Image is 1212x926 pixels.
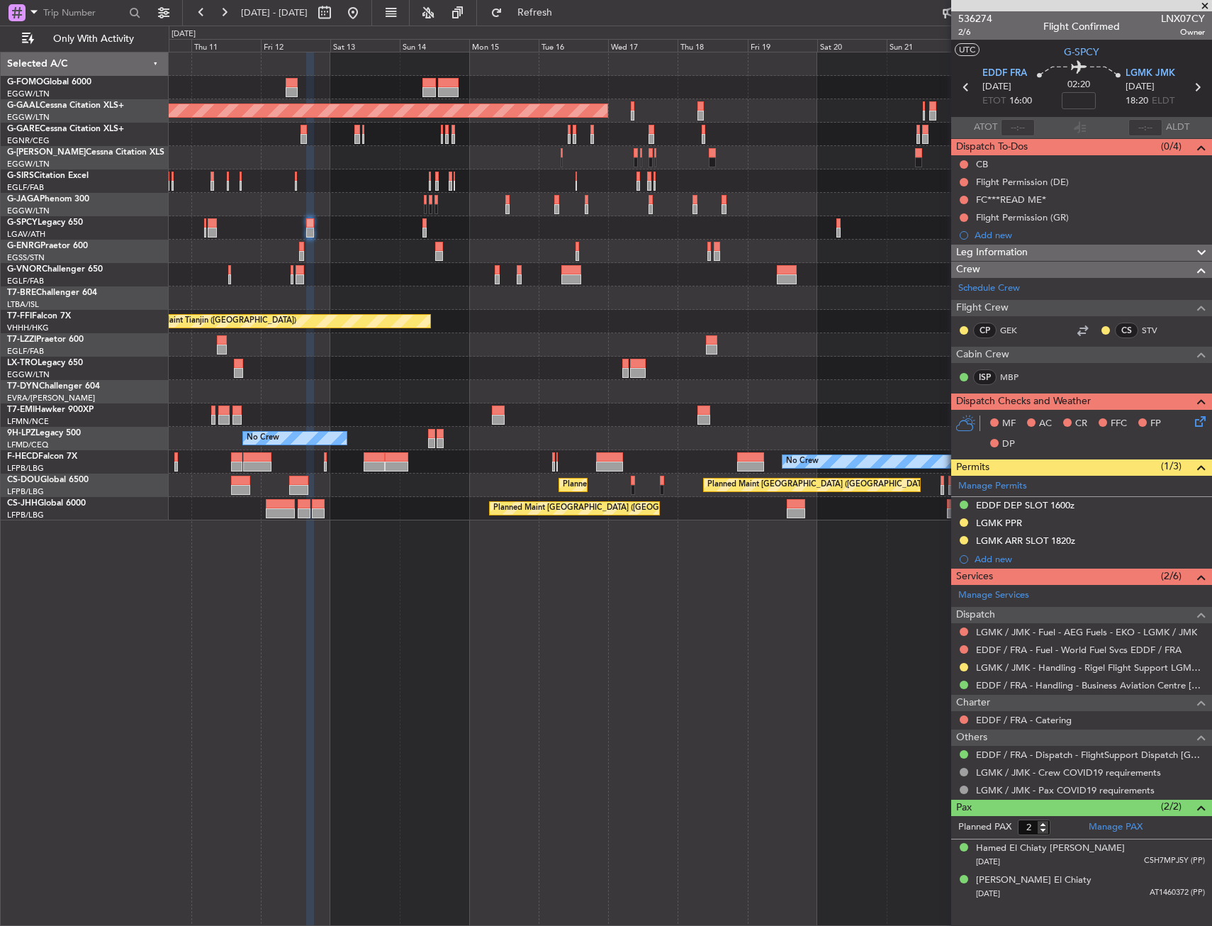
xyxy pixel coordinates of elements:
[7,125,124,133] a: G-GARECessna Citation XLS+
[1043,19,1120,34] div: Flight Confirmed
[7,148,164,157] a: G-[PERSON_NAME]Cessna Citation XLS
[975,553,1205,565] div: Add new
[608,39,678,52] div: Wed 17
[7,312,71,320] a: T7-FFIFalcon 7X
[16,28,154,50] button: Only With Activity
[7,206,50,216] a: EGGW/LTN
[7,242,88,250] a: G-ENRGPraetor 600
[1166,121,1189,135] span: ALDT
[131,311,296,332] div: Planned Maint Tianjin ([GEOGRAPHIC_DATA])
[887,39,956,52] div: Sun 21
[1161,799,1182,814] span: (2/2)
[958,479,1027,493] a: Manage Permits
[956,262,980,278] span: Crew
[7,499,38,508] span: CS-JHH
[7,276,44,286] a: EGLF/FAB
[505,8,565,18] span: Refresh
[956,569,993,585] span: Services
[261,39,330,52] div: Fri 12
[956,730,987,746] span: Others
[976,176,1069,188] div: Flight Permission (DE)
[7,499,86,508] a: CS-JHHGlobal 6000
[7,172,34,180] span: G-SIRS
[7,172,89,180] a: G-SIRSCitation Excel
[956,139,1028,155] span: Dispatch To-Dos
[330,39,400,52] div: Sat 13
[7,242,40,250] span: G-ENRG
[7,323,49,333] a: VHHH/HKG
[7,289,36,297] span: T7-BRE
[7,229,45,240] a: LGAV/ATH
[958,820,1011,835] label: Planned PAX
[1150,887,1205,899] span: AT1460372 (PP)
[1075,417,1087,431] span: CR
[1009,94,1032,108] span: 16:00
[7,112,50,123] a: EGGW/LTN
[7,452,77,461] a: F-HECDFalcon 7X
[976,857,1000,867] span: [DATE]
[1001,119,1035,136] input: --:--
[678,39,747,52] div: Thu 18
[976,888,1000,899] span: [DATE]
[191,39,261,52] div: Thu 11
[7,335,84,344] a: T7-LZZIPraetor 600
[7,218,83,227] a: G-SPCYLegacy 650
[976,842,1125,856] div: Hamed El Chiaty [PERSON_NAME]
[7,125,40,133] span: G-GARE
[958,588,1029,603] a: Manage Services
[1000,324,1032,337] a: GEK
[7,382,100,391] a: T7-DYNChallenger 604
[976,662,1205,674] a: LGMK / JMK - Handling - Rigel Flight Support LGMK/JMK
[1115,323,1138,338] div: CS
[976,784,1155,796] a: LGMK / JMK - Pax COVID19 requirements
[43,2,125,23] input: Trip Number
[1161,11,1205,26] span: LNX07CY
[976,749,1205,761] a: EDDF / FRA - Dispatch - FlightSupport Dispatch [GEOGRAPHIC_DATA]
[1002,417,1016,431] span: MF
[958,26,992,38] span: 2/6
[7,265,103,274] a: G-VNORChallenger 650
[976,499,1074,511] div: EDDF DEP SLOT 1600z
[956,607,995,623] span: Dispatch
[7,101,40,110] span: G-GAAL
[493,498,717,519] div: Planned Maint [GEOGRAPHIC_DATA] ([GEOGRAPHIC_DATA])
[7,252,45,263] a: EGSS/STN
[976,874,1092,888] div: [PERSON_NAME] El Chiaty
[7,299,39,310] a: LTBA/ISL
[982,67,1027,81] span: EDDF FRA
[1144,855,1205,867] span: C5H7MPJ5Y (PP)
[7,406,35,414] span: T7-EMI
[956,800,972,816] span: Pax
[1161,569,1182,584] span: (2/6)
[7,359,83,367] a: LX-TROLegacy 650
[976,517,1022,529] div: LGMK PPR
[976,535,1075,547] div: LGMK ARR SLOT 1820z
[484,1,569,24] button: Refresh
[976,714,1072,726] a: EDDF / FRA - Catering
[7,382,39,391] span: T7-DYN
[786,451,819,472] div: No Crew
[976,644,1182,656] a: EDDF / FRA - Fuel - World Fuel Svcs EDDF / FRA
[7,148,86,157] span: G-[PERSON_NAME]
[7,312,32,320] span: T7-FFI
[7,335,36,344] span: T7-LZZI
[976,211,1069,223] div: Flight Permission (GR)
[973,323,997,338] div: CP
[974,121,997,135] span: ATOT
[748,39,817,52] div: Fri 19
[37,34,150,44] span: Only With Activity
[1000,371,1032,384] a: MBP
[976,766,1161,779] a: LGMK / JMK - Crew COVID19 requirements
[976,158,988,170] div: CB
[7,182,44,193] a: EGLF/FAB
[7,218,38,227] span: G-SPCY
[1089,820,1143,835] a: Manage PAX
[707,474,931,496] div: Planned Maint [GEOGRAPHIC_DATA] ([GEOGRAPHIC_DATA])
[976,679,1205,691] a: EDDF / FRA - Handling - Business Aviation Centre [GEOGRAPHIC_DATA] ([PERSON_NAME] Avn) EDDF / FRA
[7,359,38,367] span: LX-TRO
[1142,324,1174,337] a: STV
[7,429,81,437] a: 9H-LPZLegacy 500
[7,346,44,357] a: EGLF/FAB
[7,78,43,87] span: G-FOMO
[1161,139,1182,154] span: (0/4)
